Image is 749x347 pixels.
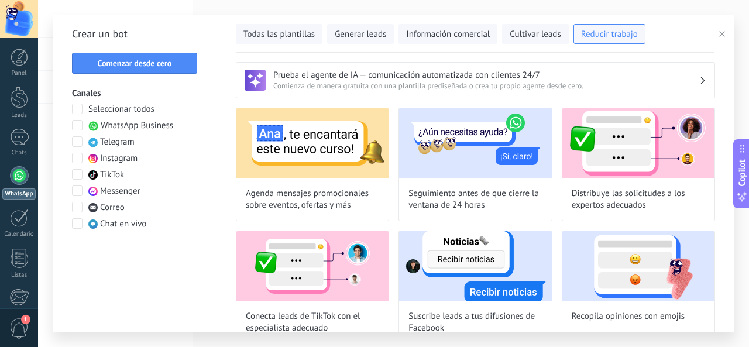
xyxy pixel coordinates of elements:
[562,231,714,301] img: Recopila opiniones con emojis
[21,315,30,324] span: 1
[573,24,645,44] button: Reducir trabajo
[72,53,197,74] button: Comenzar desde cero
[502,24,568,44] button: Cultivar leads
[98,59,172,67] span: Comenzar desde cero
[2,188,36,200] div: WhatsApp
[327,24,394,44] button: Generar leads
[100,202,125,214] span: Correo
[581,29,638,40] span: Reducir trabajo
[246,188,379,211] span: Agenda mensajes promocionales sobre eventos, ofertas y más
[399,108,551,178] img: Seguimiento antes de que cierre la ventana de 24 horas
[88,104,154,115] span: Seleccionar todos
[2,70,36,77] div: Panel
[335,29,386,40] span: Generar leads
[100,136,135,148] span: Telegram
[2,112,36,119] div: Leads
[236,24,322,44] button: Todas las plantillas
[273,81,699,91] span: Comienza de manera gratuita con una plantilla prediseñada o crea tu propio agente desde cero.
[572,311,685,322] span: Recopila opiniones con emojis
[100,153,138,164] span: Instagram
[243,29,315,40] span: Todas las plantillas
[399,231,551,301] img: Suscribe leads a tus difusiones de Facebook
[408,188,542,211] span: Seguimiento antes de que cierre la ventana de 24 horas
[562,108,714,178] img: Distribuye las solicitudes a los expertos adecuados
[406,29,490,40] span: Información comercial
[398,24,497,44] button: Información comercial
[236,231,389,301] img: Conecta leads de TikTok con el especialista adecuado
[2,149,36,157] div: Chats
[101,120,173,132] span: WhatsApp Business
[72,25,198,43] h2: Crear un bot
[100,218,146,230] span: Chat en vivo
[100,169,124,181] span: TikTok
[408,311,542,334] span: Suscribe leads a tus difusiones de Facebook
[736,159,748,186] span: Copilot
[2,272,36,279] div: Listas
[273,70,699,81] h3: Prueba el agente de IA — comunicación automatizada con clientes 24/7
[100,185,140,197] span: Messenger
[572,188,705,211] span: Distribuye las solicitudes a los expertos adecuados
[2,231,36,238] div: Calendario
[72,88,198,99] h3: Canales
[246,311,379,334] span: Conecta leads de TikTok con el especialista adecuado
[236,108,389,178] img: Agenda mensajes promocionales sobre eventos, ofertas y más
[510,29,561,40] span: Cultivar leads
